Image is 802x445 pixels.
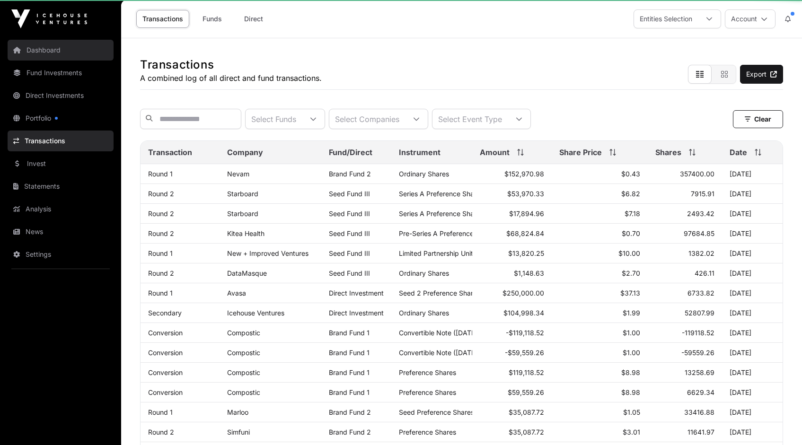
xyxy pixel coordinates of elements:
[472,402,551,422] td: $35,087.72
[399,229,497,237] span: Pre-Series A Preference Shares
[227,147,263,158] span: Company
[329,289,384,297] span: Direct Investment
[148,229,174,237] a: Round 2
[688,249,714,257] span: 1382.02
[8,244,114,265] a: Settings
[227,170,249,178] a: Nevam
[8,153,114,174] a: Invest
[193,10,231,28] a: Funds
[622,269,640,277] span: $2.70
[329,329,370,337] a: Brand Fund 1
[681,349,714,357] span: -59559.26
[329,229,370,237] a: Seed Fund III
[722,323,783,343] td: [DATE]
[722,184,783,204] td: [DATE]
[227,408,248,416] a: Marloo
[722,383,783,402] td: [DATE]
[140,72,322,84] p: A combined log of all direct and fund transactions.
[329,249,370,257] a: Seed Fund III
[730,147,747,158] span: Date
[559,147,602,158] span: Share Price
[623,428,640,436] span: $3.01
[622,229,640,237] span: $0.70
[621,368,640,376] span: $8.98
[623,329,640,337] span: $1.00
[136,10,189,28] a: Transactions
[621,170,640,178] span: $0.43
[722,363,783,383] td: [DATE]
[148,147,192,158] span: Transaction
[399,408,474,416] span: Seed Preference Shares
[8,199,114,219] a: Analysis
[621,190,640,198] span: $6.82
[472,224,551,244] td: $68,824.84
[148,269,174,277] a: Round 2
[634,10,698,28] div: Entities Selection
[227,368,260,376] a: Compostic
[227,269,267,277] a: DataMasque
[472,244,551,263] td: $13,820.25
[725,9,776,28] button: Account
[685,368,714,376] span: 13258.69
[472,303,551,323] td: $104,998.34
[246,109,302,129] div: Select Funds
[695,269,714,277] span: 426.11
[755,400,802,445] div: Chat Widget
[722,204,783,224] td: [DATE]
[329,368,370,376] a: Brand Fund 1
[8,40,114,61] a: Dashboard
[329,209,370,218] a: Seed Fund III
[399,170,449,178] span: Ordinary Shares
[684,408,714,416] span: 33416.88
[621,388,640,396] span: $8.98
[227,249,308,257] a: New + Improved Ventures
[148,309,182,317] a: Secondary
[399,190,484,198] span: Series A Preference Shares
[623,309,640,317] span: $1.99
[235,10,273,28] a: Direct
[623,408,640,416] span: $1.05
[472,363,551,383] td: $119,118.52
[227,349,260,357] a: Compostic
[227,209,258,218] a: Starboard
[680,170,714,178] span: 357400.00
[8,176,114,197] a: Statements
[8,131,114,151] a: Transactions
[8,221,114,242] a: News
[148,190,174,198] a: Round 2
[472,164,551,184] td: $152,970.98
[399,147,441,158] span: Instrument
[472,422,551,442] td: $35,087.72
[472,204,551,224] td: $17,894.96
[399,349,480,357] span: Convertible Note ([DATE])
[682,329,714,337] span: -119118.52
[148,349,183,357] a: Conversion
[472,263,551,283] td: $1,148.63
[227,388,260,396] a: Compostic
[227,190,258,198] a: Starboard
[329,170,371,178] a: Brand Fund 2
[11,9,87,28] img: Icehouse Ventures Logo
[480,147,510,158] span: Amount
[148,329,183,337] a: Conversion
[399,209,484,218] span: Series A Preference Shares
[722,303,783,323] td: [DATE]
[8,108,114,129] a: Portfolio
[227,229,264,237] a: Kitea Health
[227,428,250,436] a: Simfuni
[148,170,173,178] a: Round 1
[329,109,405,129] div: Select Companies
[655,147,681,158] span: Shares
[148,249,173,257] a: Round 1
[329,428,371,436] a: Brand Fund 2
[722,244,783,263] td: [DATE]
[399,269,449,277] span: Ordinary Shares
[227,309,284,317] a: Icehouse Ventures
[399,368,456,376] span: Preference Shares
[472,343,551,363] td: -$59,559.26
[687,428,714,436] span: 11641.97
[687,209,714,218] span: 2493.42
[329,190,370,198] a: Seed Fund III
[140,57,322,72] h1: Transactions
[620,289,640,297] span: $37.13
